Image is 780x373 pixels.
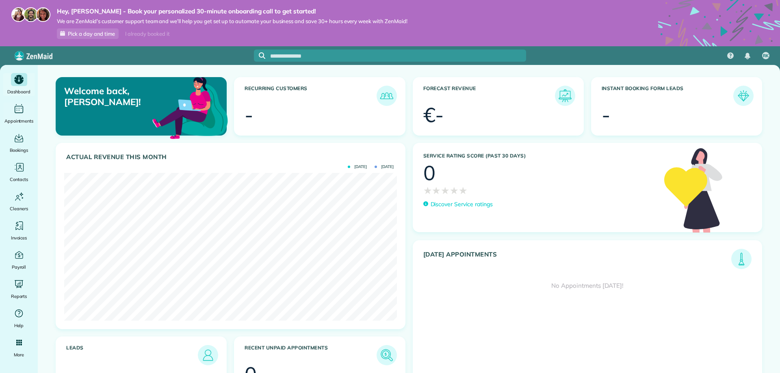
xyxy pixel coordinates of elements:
[423,251,732,269] h3: [DATE] Appointments
[379,347,395,363] img: icon_unpaid_appointments-47b8ce3997adf2238b356f14209ab4cced10bd1f174958f3ca8f1d0dd7fffeee.png
[733,251,750,267] img: icon_todays_appointments-901f7ab196bb0bea1936b74009e4eb5ffbc2d2711fa7634e0d609ed5ef32b18b.png
[200,347,216,363] img: icon_leads-1bed01f49abd5b7fead27621c3d59655bb73ed531f8eeb49469d10e621d6b896.png
[10,146,28,154] span: Bookings
[3,278,35,300] a: Reports
[413,269,762,303] div: No Appointments [DATE]!
[10,175,28,183] span: Contacts
[14,321,24,330] span: Help
[3,248,35,271] a: Payroll
[423,163,435,183] div: 0
[3,161,35,183] a: Contacts
[423,200,493,209] a: Discover Service ratings
[739,47,756,65] div: Notifications
[441,183,450,198] span: ★
[3,190,35,213] a: Cleaners
[11,7,26,22] img: maria-72a9807cf96188c08ef61303f053569d2e2a8a1cde33d635c8a3ac13582a053d.jpg
[57,28,119,39] a: Pick a day and time
[151,68,230,147] img: dashboard_welcome-42a62b7d889689a78055ac9021e634bf52bae3f8056760290aed330b23ab8690.png
[4,117,34,125] span: Appointments
[259,52,265,59] svg: Focus search
[721,46,780,65] nav: Main
[3,73,35,96] a: Dashboard
[245,86,376,106] h3: Recurring Customers
[3,219,35,242] a: Invoices
[379,88,395,104] img: icon_recurring_customers-cf858462ba22bcd05b5a5880d41d6543d210077de5bb9ebc9590e49fd87d84ed.png
[64,86,172,107] p: Welcome back, [PERSON_NAME]!
[557,88,573,104] img: icon_forecast_revenue-8c13a41c7ed35a8dcfafea3cbb826a0462acb37728057bba2d056411b612bbbe.png
[12,263,26,271] span: Payroll
[431,200,493,209] p: Discover Service ratings
[423,105,444,125] div: €-
[423,183,432,198] span: ★
[24,7,38,22] img: jorge-587dff0eeaa6aab1f244e6dc62b8924c3b6ad411094392a53c71c6c4a576187d.jpg
[120,29,174,39] div: I already booked it
[57,18,407,25] span: We are ZenMaid’s customer support team and we’ll help you get set up to automate your business an...
[423,86,555,106] h3: Forecast Revenue
[11,234,27,242] span: Invoices
[7,88,30,96] span: Dashboard
[68,30,115,37] span: Pick a day and time
[348,165,367,169] span: [DATE]
[432,183,441,198] span: ★
[254,52,265,59] button: Focus search
[36,7,50,22] img: michelle-19f622bdf1676172e81f8f8fba1fb50e276960ebfe0243fe18214015130c80e4.jpg
[11,292,27,300] span: Reports
[735,88,752,104] img: icon_form_leads-04211a6a04a5b2264e4ee56bc0799ec3eb69b7e499cbb523a139df1d13a81ae0.png
[3,307,35,330] a: Help
[459,183,468,198] span: ★
[3,132,35,154] a: Bookings
[10,205,28,213] span: Cleaners
[763,53,769,59] span: RK
[450,183,459,198] span: ★
[602,86,733,106] h3: Instant Booking Form Leads
[66,153,397,161] h3: Actual Revenue this month
[602,105,610,125] div: -
[245,105,253,125] div: -
[375,165,394,169] span: [DATE]
[57,7,407,15] strong: Hey, [PERSON_NAME] - Book your personalized 30-minute onboarding call to get started!
[245,345,376,365] h3: Recent unpaid appointments
[423,153,656,159] h3: Service Rating score (past 30 days)
[3,102,35,125] a: Appointments
[66,345,198,365] h3: Leads
[14,351,24,359] span: More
